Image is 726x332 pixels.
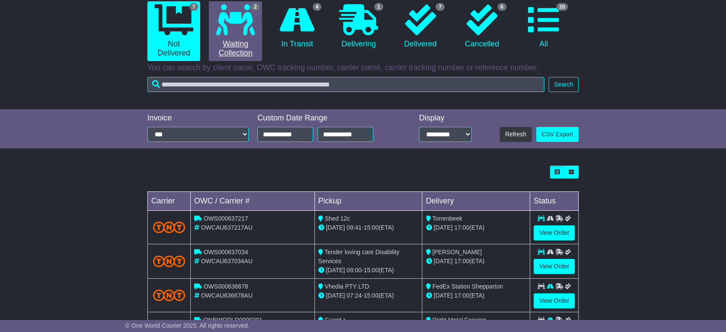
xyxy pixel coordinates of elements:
[153,221,185,233] img: TNT_Domestic.png
[454,258,469,264] span: 17:00
[204,317,262,323] span: ONEWORLD0000201
[432,283,503,290] span: FedEx Station Shepparton
[426,257,526,266] div: (ETA)
[517,1,570,52] a: 20 All
[125,322,250,329] span: © One World Courier 2025. All rights reserved.
[204,249,248,255] span: OWS000637034
[363,224,378,231] span: 15:00
[318,266,419,275] div: - (ETA)
[433,258,452,264] span: [DATE]
[374,3,383,11] span: 1
[534,225,575,240] a: View Order
[433,224,452,231] span: [DATE]
[314,192,422,211] td: Pickup
[325,283,369,290] span: Vhedia PTY LTD
[148,192,191,211] td: Carrier
[204,215,248,222] span: OWS000637217
[313,3,322,11] span: 4
[326,224,345,231] span: [DATE]
[347,224,362,231] span: 09:41
[257,114,395,123] div: Custom Date Range
[394,1,447,52] a: 7 Delivered
[209,1,262,61] a: 2 Waiting Collection
[426,291,526,300] div: (ETA)
[251,3,260,11] span: 2
[455,1,508,52] a: 6 Cancelled
[432,215,462,222] span: Torrenbeek
[432,317,486,323] span: Right Metal Fencing
[454,224,469,231] span: 17:00
[147,114,249,123] div: Invoice
[433,292,452,299] span: [DATE]
[332,1,385,52] a: 1 Delivering
[497,3,506,11] span: 6
[153,255,185,267] img: TNT_Domestic.png
[189,3,198,11] span: 7
[530,192,579,211] td: Status
[363,267,378,274] span: 15:00
[318,291,419,300] div: - (ETA)
[201,292,253,299] span: OWCAU636678AU
[191,192,315,211] td: OWC / Carrier #
[534,259,575,274] a: View Order
[318,223,419,232] div: - (ETA)
[325,317,345,323] span: Guard-r
[326,267,345,274] span: [DATE]
[454,292,469,299] span: 17:00
[201,258,253,264] span: OWCAU637034AU
[201,224,253,231] span: OWCAU637217AU
[426,223,526,232] div: (ETA)
[147,63,579,73] p: You can search by client name, OWC tracking number, carrier name, carrier tracking number or refe...
[347,267,362,274] span: 09:00
[536,127,579,142] a: CSV Export
[147,1,200,61] a: 7 Not Delivered
[432,249,482,255] span: [PERSON_NAME]
[153,289,185,301] img: TNT_Domestic.png
[534,293,575,308] a: View Order
[271,1,323,52] a: 4 In Transit
[318,249,400,264] span: Tender loving care Disability Services
[347,292,362,299] span: 07:24
[556,3,568,11] span: 20
[419,114,472,123] div: Display
[326,292,345,299] span: [DATE]
[325,215,350,222] span: Shed 12c
[436,3,445,11] span: 7
[500,127,532,142] button: Refresh
[204,283,248,290] span: OWS000636678
[422,192,530,211] td: Delivery
[363,292,378,299] span: 15:00
[549,77,579,92] button: Search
